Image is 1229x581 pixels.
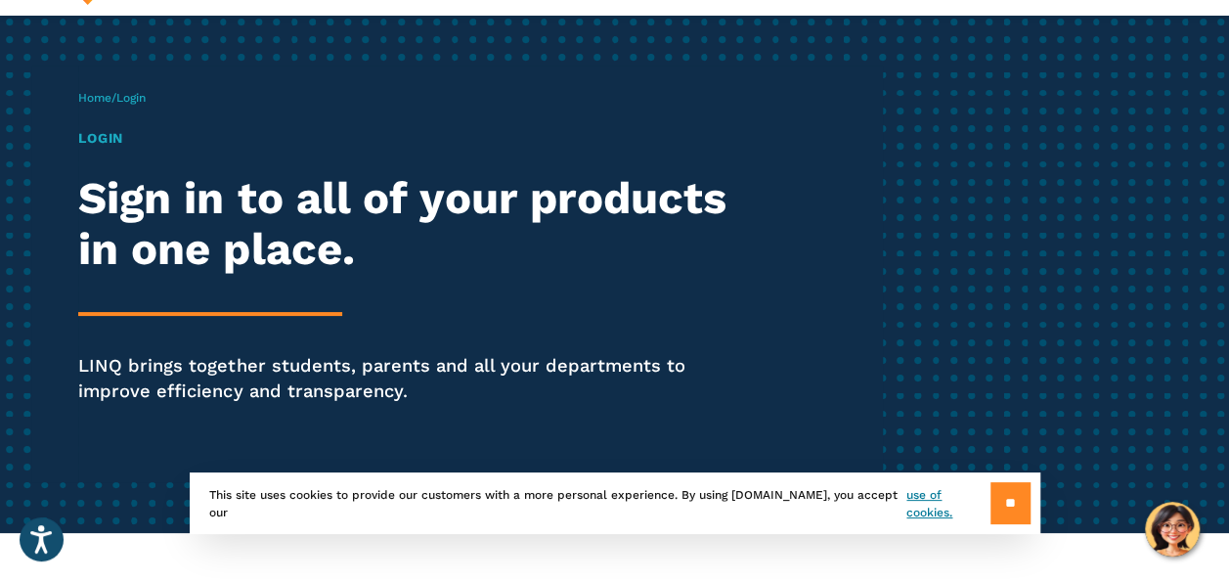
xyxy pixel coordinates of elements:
[78,91,146,105] span: /
[906,486,989,521] a: use of cookies.
[1145,502,1200,557] button: Hello, have a question? Let’s chat.
[78,173,754,275] h2: Sign in to all of your products in one place.
[190,472,1040,534] div: This site uses cookies to provide our customers with a more personal experience. By using [DOMAIN...
[78,128,754,149] h1: Login
[78,353,754,405] p: LINQ brings together students, parents and all your departments to improve efficiency and transpa...
[116,91,146,105] span: Login
[78,91,111,105] a: Home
